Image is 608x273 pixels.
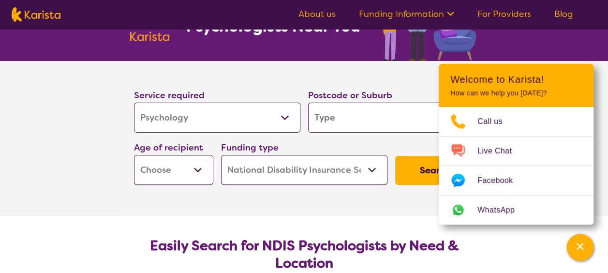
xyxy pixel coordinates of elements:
[298,8,336,20] a: About us
[439,107,593,225] ul: Choose channel
[554,8,573,20] a: Blog
[477,173,524,188] span: Facebook
[134,90,205,101] label: Service required
[134,142,203,153] label: Age of recipient
[566,234,593,261] button: Channel Menu
[477,203,526,217] span: WhatsApp
[450,74,582,85] h2: Welcome to Karista!
[450,89,582,97] p: How can we help you [DATE]?
[308,90,392,101] label: Postcode or Suburb
[395,156,475,185] button: Search
[221,142,279,153] label: Funding type
[439,196,593,225] a: Web link opens in a new tab.
[308,103,475,133] input: Type
[477,8,531,20] a: For Providers
[477,144,523,158] span: Live Chat
[12,7,60,22] img: Karista logo
[142,237,467,272] h2: Easily Search for NDIS Psychologists by Need & Location
[439,64,593,225] div: Channel Menu
[359,8,454,20] a: Funding Information
[477,114,514,129] span: Call us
